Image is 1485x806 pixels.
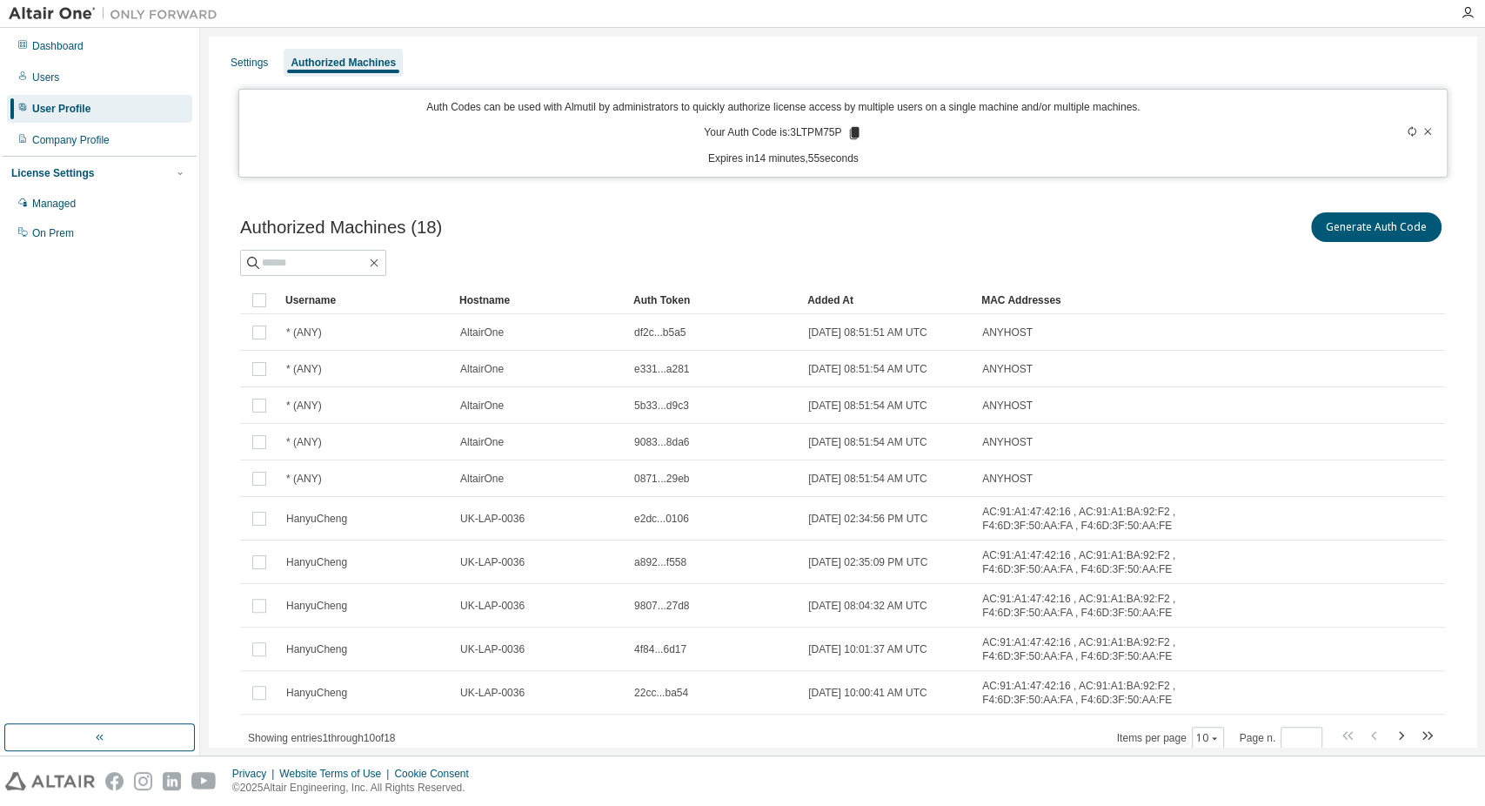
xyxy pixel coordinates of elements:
span: UK-LAP-0036 [460,686,525,700]
span: * (ANY) [286,399,322,413]
div: Website Terms of Use [279,767,394,781]
span: Items per page [1117,727,1224,749]
div: Company Profile [32,133,110,147]
span: HanyuCheng [286,512,347,526]
span: [DATE] 08:51:54 AM UTC [808,472,927,486]
div: User Profile [32,102,90,116]
span: e2dc...0106 [634,512,689,526]
span: ANYHOST [982,435,1033,449]
button: 10 [1196,731,1220,745]
span: [DATE] 02:35:09 PM UTC [808,555,927,569]
p: Expires in 14 minutes, 55 seconds [250,151,1318,166]
span: HanyuCheng [286,599,347,613]
span: e331...a281 [634,362,689,376]
span: a892...f558 [634,555,686,569]
span: ANYHOST [982,399,1033,413]
span: UK-LAP-0036 [460,599,525,613]
span: AC:91:A1:47:42:16 , AC:91:A1:BA:92:F2 , F4:6D:3F:50:AA:FA , F4:6D:3F:50:AA:FE [982,592,1253,620]
span: Authorized Machines (18) [240,218,442,238]
span: 5b33...d9c3 [634,399,689,413]
span: HanyuCheng [286,686,347,700]
span: AltairOne [460,326,504,339]
img: linkedin.svg [163,772,181,790]
div: Authorized Machines [291,56,396,70]
span: UK-LAP-0036 [460,642,525,656]
img: Altair One [9,5,226,23]
p: Your Auth Code is: 3LTPM75P [704,125,862,141]
span: [DATE] 08:51:51 AM UTC [808,326,927,339]
span: [DATE] 08:51:54 AM UTC [808,435,927,449]
span: AltairOne [460,472,504,486]
span: AC:91:A1:47:42:16 , AC:91:A1:BA:92:F2 , F4:6D:3F:50:AA:FA , F4:6D:3F:50:AA:FE [982,505,1253,533]
span: [DATE] 02:34:56 PM UTC [808,512,927,526]
span: * (ANY) [286,326,322,339]
span: df2c...b5a5 [634,326,686,339]
span: [DATE] 08:04:32 AM UTC [808,599,927,613]
span: ANYHOST [982,472,1033,486]
span: 9807...27d8 [634,599,689,613]
span: Showing entries 1 through 10 of 18 [248,732,396,744]
span: AltairOne [460,362,504,376]
span: 22cc...ba54 [634,686,688,700]
div: Settings [231,56,268,70]
span: AC:91:A1:47:42:16 , AC:91:A1:BA:92:F2 , F4:6D:3F:50:AA:FA , F4:6D:3F:50:AA:FE [982,679,1253,707]
span: ANYHOST [982,326,1033,339]
div: Username [285,286,445,314]
div: Cookie Consent [394,767,478,781]
span: HanyuCheng [286,555,347,569]
img: youtube.svg [191,772,217,790]
span: 0871...29eb [634,472,689,486]
div: License Settings [11,166,94,180]
div: Dashboard [32,39,84,53]
div: Added At [807,286,967,314]
span: Page n. [1240,727,1322,749]
span: * (ANY) [286,435,322,449]
span: * (ANY) [286,362,322,376]
img: instagram.svg [134,772,152,790]
div: Privacy [232,767,279,781]
img: altair_logo.svg [5,772,95,790]
p: Auth Codes can be used with Almutil by administrators to quickly authorize license access by mult... [250,100,1318,115]
div: On Prem [32,226,74,240]
span: [DATE] 10:00:41 AM UTC [808,686,927,700]
span: AC:91:A1:47:42:16 , AC:91:A1:BA:92:F2 , F4:6D:3F:50:AA:FA , F4:6D:3F:50:AA:FE [982,548,1253,576]
span: ANYHOST [982,362,1033,376]
span: [DATE] 08:51:54 AM UTC [808,362,927,376]
button: Generate Auth Code [1311,212,1442,242]
p: © 2025 Altair Engineering, Inc. All Rights Reserved. [232,781,479,796]
span: UK-LAP-0036 [460,555,525,569]
span: UK-LAP-0036 [460,512,525,526]
span: * (ANY) [286,472,322,486]
img: facebook.svg [105,772,124,790]
div: Auth Token [633,286,793,314]
span: AC:91:A1:47:42:16 , AC:91:A1:BA:92:F2 , F4:6D:3F:50:AA:FA , F4:6D:3F:50:AA:FE [982,635,1253,663]
span: AltairOne [460,399,504,413]
span: 4f84...6d17 [634,642,686,656]
div: Hostname [459,286,619,314]
span: HanyuCheng [286,642,347,656]
span: 9083...8da6 [634,435,689,449]
span: [DATE] 08:51:54 AM UTC [808,399,927,413]
div: MAC Addresses [981,286,1254,314]
div: Managed [32,197,76,211]
span: AltairOne [460,435,504,449]
span: [DATE] 10:01:37 AM UTC [808,642,927,656]
div: Users [32,71,59,84]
